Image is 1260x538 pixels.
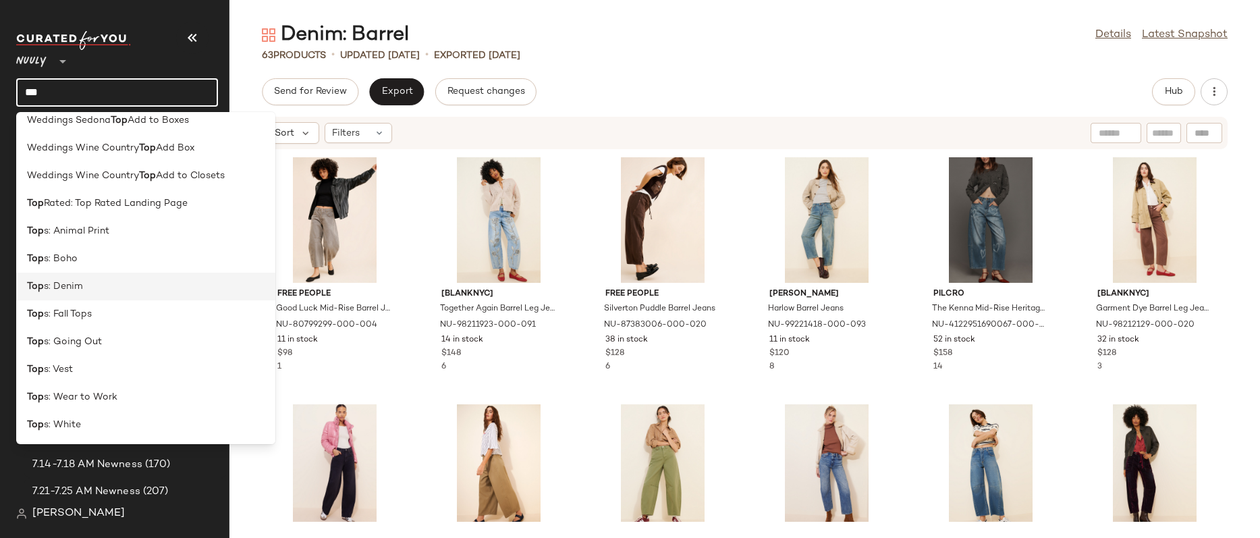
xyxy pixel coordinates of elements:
a: Latest Snapshot [1142,27,1228,43]
span: 1 [277,362,281,371]
span: s: Vest [44,362,73,377]
b: Top [27,224,44,238]
span: $148 [441,348,461,360]
span: [PERSON_NAME] [769,288,884,300]
span: Weddings Sedona [27,113,111,128]
span: 7.21-7.25 AM Newness [32,484,140,500]
img: 4122951690067_093_b2 [923,157,1059,283]
span: 52 in stock [933,334,975,346]
a: Details [1095,27,1131,43]
span: Nuuly [16,46,47,70]
span: 38 in stock [605,334,648,346]
span: s: Wear to Work [44,390,117,404]
span: Request changes [447,86,525,97]
span: 32 in stock [1097,334,1139,346]
span: s: White [44,418,81,432]
b: Top [27,307,44,321]
span: Filters [332,126,360,140]
span: $98 [277,348,292,360]
img: 95912002_093_b [759,404,895,530]
b: Top [27,279,44,294]
span: NU-87383006-000-020 [604,319,707,331]
img: 97223515_093_b [923,404,1059,530]
span: 11 in stock [277,334,318,346]
button: Hub [1152,78,1195,105]
span: 11 in stock [769,334,810,346]
button: Request changes [435,78,537,105]
span: NU-80799299-000-004 [276,319,377,331]
p: Exported [DATE] [434,49,520,63]
div: Denim: Barrel [262,22,409,49]
span: s: Animal Print [44,224,109,238]
span: NU-99221418-000-093 [768,319,866,331]
span: Add to Closets [156,169,225,183]
img: svg%3e [16,508,27,519]
span: Free People [277,288,392,300]
span: Pilcro [933,288,1048,300]
img: 98212129_030_b [595,404,731,530]
span: Add Box [156,141,195,155]
img: 101468718_023_b [431,404,567,530]
span: 63 [262,51,273,61]
b: Top [27,196,44,211]
span: $120 [769,348,790,360]
span: Rated: Top Rated Landing Page [44,196,188,211]
span: 14 in stock [441,334,483,346]
span: [PERSON_NAME] [32,506,125,522]
span: Good Luck Mid-Rise Barrel Jeans [276,303,391,315]
span: (170) [142,457,171,473]
img: 98212129_020_b [1087,157,1223,283]
span: s: Denim [44,279,83,294]
span: NU-98212129-000-020 [1096,319,1195,331]
span: Free People [605,288,720,300]
b: Top [27,390,44,404]
img: cfy_white_logo.C9jOOHJF.svg [16,31,131,50]
span: $128 [605,348,624,360]
span: NU-4122951690067-000-093 [932,319,1047,331]
span: 8 [769,362,774,371]
img: 99221418_093_b [759,157,895,283]
span: • [425,47,429,63]
span: Export [381,86,412,97]
span: $128 [1097,348,1116,360]
b: Top [27,252,44,266]
span: • [331,47,335,63]
span: Hub [1164,86,1183,97]
span: Sort [275,126,294,140]
img: 76149772_057_b [1087,404,1223,530]
b: Top [27,335,44,349]
span: Send for Review [273,86,347,97]
div: Products [262,49,326,63]
span: 14 [933,362,943,371]
span: s: Going Out [44,335,102,349]
span: 3 [1097,362,1102,371]
button: Export [369,78,424,105]
b: Top [111,113,128,128]
b: Top [139,169,156,183]
span: 6 [605,362,610,371]
span: Weddings Wine Country [27,169,139,183]
span: Silverton Puddle Barrel Jeans [604,303,715,315]
span: [BLANKNYC] [1097,288,1212,300]
img: 87383006_020_b [595,157,731,283]
b: Top [27,418,44,432]
span: NU-98211923-000-091 [440,319,536,331]
span: s: Boho [44,252,78,266]
b: Top [139,141,156,155]
span: $158 [933,348,952,360]
span: Garment Dye Barrel Leg Jeans [1096,303,1211,315]
span: Together Again Barrel Leg Jeans [440,303,555,315]
b: Top [27,362,44,377]
span: s: Fall Tops [44,307,92,321]
span: 6 [441,362,446,371]
span: [BLANKNYC] [441,288,556,300]
button: Send for Review [262,78,358,105]
img: 98211923_091_b [431,157,567,283]
span: Weddings Wine Country [27,141,139,155]
span: The Kenna Mid-Rise Heritage Barrel Jeans: [DATE] Edition [932,303,1047,315]
span: Harlow Barrel Jeans [768,303,844,315]
img: svg%3e [262,28,275,42]
span: Add to Boxes [128,113,189,128]
span: 7.14-7.18 AM Newness [32,457,142,473]
p: updated [DATE] [340,49,420,63]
